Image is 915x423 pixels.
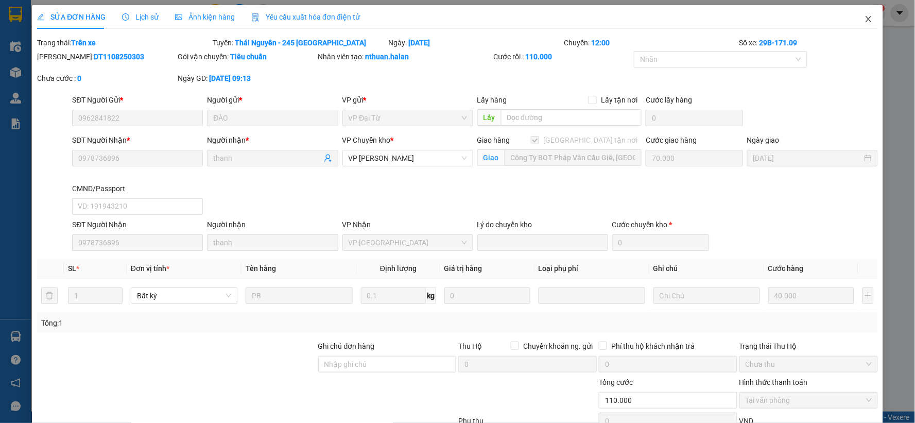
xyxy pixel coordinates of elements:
[94,53,144,61] b: DT1108250303
[207,134,338,146] div: Người nhận
[646,150,743,166] input: Cước giao hàng
[122,13,129,21] span: clock-circle
[646,136,697,144] label: Cước giao hàng
[477,136,510,144] span: Giao hàng
[251,13,360,21] span: Yêu cầu xuất hóa đơn điện tử
[477,219,608,230] div: Lý do chuyển kho
[77,74,81,82] b: 0
[13,13,90,64] img: logo.jpg
[209,74,251,82] b: [DATE] 09:13
[477,109,501,126] span: Lấy
[862,287,874,304] button: plus
[380,264,417,273] span: Định lượng
[444,287,530,304] input: 0
[349,110,467,126] span: VP Đại Từ
[747,136,780,144] label: Ngày giao
[13,70,111,87] b: GỬI : VP Đại Từ
[597,94,642,106] span: Lấy tận nơi
[318,342,375,350] label: Ghi chú đơn hàng
[539,134,642,146] span: [GEOGRAPHIC_DATA] tận nơi
[477,149,505,166] span: Giao
[72,94,203,106] div: SĐT Người Gửi
[768,264,804,273] span: Cước hàng
[122,13,159,21] span: Lịch sử
[494,51,632,62] div: Cước rồi :
[41,287,58,304] button: delete
[746,393,872,408] span: Tại văn phòng
[96,25,430,38] li: 271 - [PERSON_NAME] - [GEOGRAPHIC_DATA] - [GEOGRAPHIC_DATA]
[563,37,738,48] div: Chuyến:
[444,264,482,273] span: Giá trị hàng
[607,341,699,352] span: Phí thu hộ khách nhận trả
[366,53,409,61] b: nthuan.halan
[175,13,235,21] span: Ảnh kiện hàng
[324,154,332,162] span: user-add
[526,53,553,61] b: 110.000
[738,37,879,48] div: Số xe:
[534,259,649,279] th: Loại phụ phí
[387,37,563,48] div: Ngày:
[37,51,176,62] div: [PERSON_NAME]:
[235,39,366,47] b: Thái Nguyên - 245 [GEOGRAPHIC_DATA]
[646,110,743,126] input: Cước lấy hàng
[408,39,430,47] b: [DATE]
[426,287,436,304] span: kg
[68,264,76,273] span: SL
[342,136,391,144] span: VP Chuyển kho
[36,37,212,48] div: Trạng thái:
[37,13,106,21] span: SỬA ĐƠN HÀNG
[207,94,338,106] div: Người gửi
[72,183,203,194] div: CMND/Passport
[612,219,710,230] div: Cước chuyển kho
[71,39,96,47] b: Trên xe
[646,96,692,104] label: Cước lấy hàng
[246,287,352,304] input: VD: Bàn, Ghế
[753,153,862,164] input: Ngày giao
[649,259,764,279] th: Ghi chú
[230,53,267,61] b: Tiêu chuẩn
[501,109,642,126] input: Dọc đường
[591,39,610,47] b: 12:00
[246,264,276,273] span: Tên hàng
[477,96,507,104] span: Lấy hàng
[212,37,387,48] div: Tuyến:
[505,149,642,166] input: Giao tận nơi
[72,219,203,230] div: SĐT Người Nhận
[599,378,633,386] span: Tổng cước
[72,134,203,146] div: SĐT Người Nhận
[207,219,338,230] div: Người nhận
[865,15,873,23] span: close
[37,73,176,84] div: Chưa cước :
[137,288,231,303] span: Bất kỳ
[854,5,883,34] button: Close
[342,219,473,230] div: VP Nhận
[349,150,467,166] span: VP Hoàng Gia
[342,94,473,106] div: VP gửi
[768,287,854,304] input: 0
[178,51,316,62] div: Gói vận chuyển:
[318,356,457,373] input: Ghi chú đơn hàng
[131,264,169,273] span: Đơn vị tính
[653,287,760,304] input: Ghi Chú
[458,342,482,350] span: Thu Hộ
[759,39,798,47] b: 29B-171.09
[175,13,182,21] span: picture
[37,13,44,21] span: edit
[41,317,353,329] div: Tổng: 1
[349,235,467,250] span: VP Tân Triều
[251,13,260,22] img: icon
[746,357,872,372] span: Chưa thu
[519,341,597,352] span: Chuyển khoản ng. gửi
[739,341,878,352] div: Trạng thái Thu Hộ
[318,51,492,62] div: Nhân viên tạo:
[739,378,808,386] label: Hình thức thanh toán
[178,73,316,84] div: Ngày GD:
